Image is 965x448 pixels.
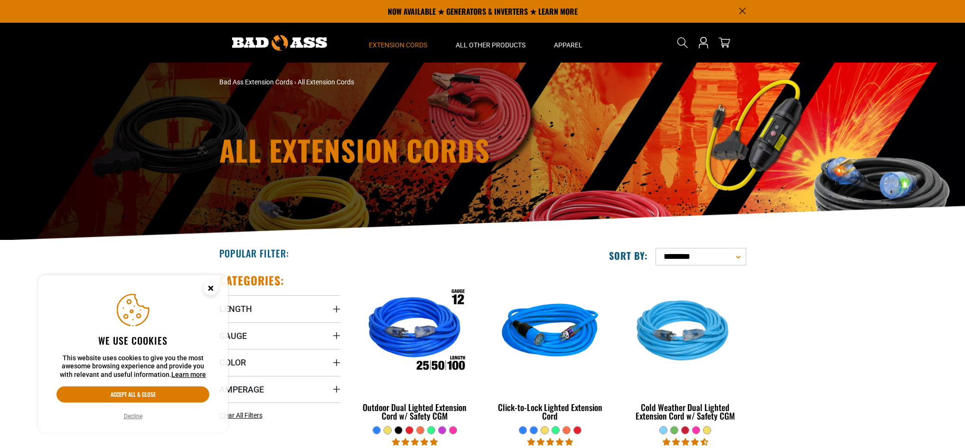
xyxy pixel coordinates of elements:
[489,273,610,426] a: blue Click-to-Lock Lighted Extension Cord
[540,23,597,63] summary: Apparel
[219,376,340,402] summary: Amperage
[56,386,209,402] button: Accept all & close
[392,438,438,447] span: 4.81 stars
[219,411,266,421] a: Clear All Filters
[219,77,566,87] nav: breadcrumbs
[441,23,540,63] summary: All Other Products
[625,403,746,420] div: Cold Weather Dual Lighted Extension Cord w/ Safety CGM
[609,249,648,262] label: Sort by:
[219,247,289,259] h2: Popular Filter:
[219,322,340,349] summary: Gauge
[56,334,209,347] h2: We use cookies
[355,273,476,426] a: Outdoor Dual Lighted Extension Cord w/ Safety CGM Outdoor Dual Lighted Extension Cord w/ Safety CGM
[527,438,573,447] span: 4.87 stars
[456,41,525,49] span: All Other Products
[121,411,145,421] button: Decline
[219,273,285,288] h2: Categories:
[219,78,293,86] a: Bad Ass Extension Cords
[171,371,206,378] a: Learn more
[625,273,746,426] a: Light Blue Cold Weather Dual Lighted Extension Cord w/ Safety CGM
[355,23,441,63] summary: Extension Cords
[219,330,247,341] span: Gauge
[489,403,610,420] div: Click-to-Lock Lighted Extension Cord
[355,278,475,387] img: Outdoor Dual Lighted Extension Cord w/ Safety CGM
[663,438,708,447] span: 4.62 stars
[675,35,690,50] summary: Search
[38,275,228,433] aside: Cookie Consent
[554,41,582,49] span: Apparel
[219,411,262,419] span: Clear All Filters
[298,78,354,86] span: All Extension Cords
[219,357,246,368] span: Color
[355,403,476,420] div: Outdoor Dual Lighted Extension Cord w/ Safety CGM
[369,41,427,49] span: Extension Cords
[219,295,340,322] summary: Length
[219,303,252,314] span: Length
[294,78,296,86] span: ›
[219,136,566,164] h1: All Extension Cords
[232,35,327,51] img: Bad Ass Extension Cords
[219,384,264,395] span: Amperage
[219,349,340,375] summary: Color
[626,278,745,387] img: Light Blue
[490,278,610,387] img: blue
[56,354,209,379] p: This website uses cookies to give you the most awesome browsing experience and provide you with r...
